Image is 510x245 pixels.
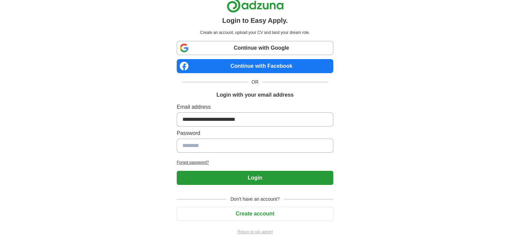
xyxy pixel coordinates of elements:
[178,30,332,36] p: Create an account, upload your CV and land your dream role.
[216,91,293,99] h1: Login with your email address
[177,129,333,137] label: Password
[177,59,333,73] a: Continue with Facebook
[177,159,333,165] a: Forgot password?
[226,196,284,203] span: Don't have an account?
[247,79,263,86] span: OR
[177,41,333,55] a: Continue with Google
[177,103,333,111] label: Email address
[177,207,333,221] button: Create account
[177,171,333,185] button: Login
[177,211,333,216] a: Create account
[177,229,333,235] a: Return to job advert
[222,15,288,26] h1: Login to Easy Apply.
